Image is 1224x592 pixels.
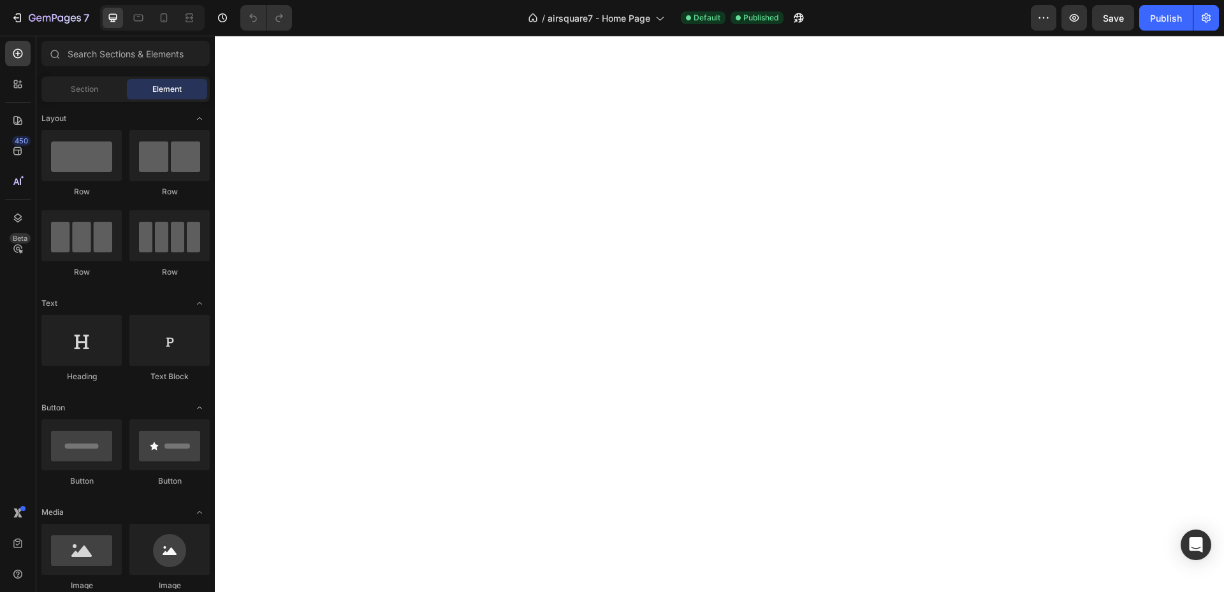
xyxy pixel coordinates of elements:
[548,11,650,25] span: airsquare7 - Home Page
[41,298,57,309] span: Text
[10,233,31,243] div: Beta
[41,266,122,278] div: Row
[12,136,31,146] div: 450
[1092,5,1134,31] button: Save
[189,293,210,314] span: Toggle open
[84,10,89,25] p: 7
[743,12,778,24] span: Published
[152,83,182,95] span: Element
[1139,5,1193,31] button: Publish
[5,5,95,31] button: 7
[1150,11,1182,25] div: Publish
[694,12,720,24] span: Default
[189,108,210,129] span: Toggle open
[189,502,210,523] span: Toggle open
[41,475,122,487] div: Button
[41,580,122,591] div: Image
[41,507,64,518] span: Media
[41,113,66,124] span: Layout
[240,5,292,31] div: Undo/Redo
[1181,530,1211,560] div: Open Intercom Messenger
[189,398,210,418] span: Toggle open
[129,580,210,591] div: Image
[41,402,65,414] span: Button
[41,186,122,198] div: Row
[129,186,210,198] div: Row
[41,41,210,66] input: Search Sections & Elements
[1103,13,1124,24] span: Save
[129,371,210,382] div: Text Block
[41,371,122,382] div: Heading
[129,266,210,278] div: Row
[542,11,545,25] span: /
[215,36,1224,592] iframe: Design area
[129,475,210,487] div: Button
[71,83,98,95] span: Section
